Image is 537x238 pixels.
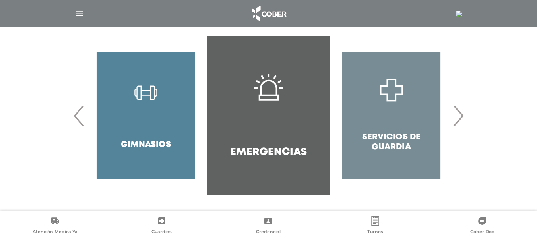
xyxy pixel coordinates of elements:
[248,4,290,23] img: logo_cober_home-white.png
[109,216,215,236] a: Guardias
[75,9,85,19] img: Cober_menu-lines-white.svg
[2,216,109,236] a: Atención Médica Ya
[428,216,535,236] a: Cober Doc
[215,216,322,236] a: Credencial
[322,216,429,236] a: Turnos
[470,229,494,236] span: Cober Doc
[207,36,330,195] a: Emergencias
[230,146,307,159] h4: Emergencias
[256,229,281,236] span: Credencial
[367,229,383,236] span: Turnos
[456,11,462,17] img: 7294
[33,229,78,236] span: Atención Médica Ya
[72,94,87,137] span: Previous
[151,229,172,236] span: Guardias
[450,94,466,137] span: Next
